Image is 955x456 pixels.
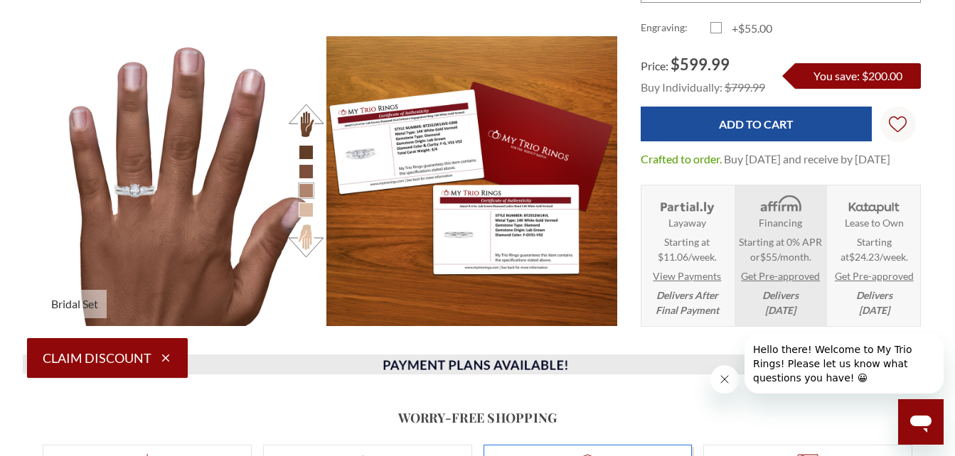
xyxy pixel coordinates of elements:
iframe: Message from company [745,334,944,393]
label: +$55.00 [710,20,781,37]
span: Bridal Set [43,290,107,318]
span: Starting at . [833,234,916,264]
img: Layaway [658,194,716,215]
a: Get Pre-approved [741,268,820,283]
span: [DATE] [859,304,890,316]
strong: Financing [759,215,802,230]
strong: Lease to Own [845,215,904,230]
iframe: Button to launch messaging window [898,399,944,445]
span: You save: $200.00 [813,69,902,82]
svg: Wish Lists [889,71,907,178]
a: Get Pre-approved [835,268,914,283]
span: Price: [641,59,668,72]
span: $55 [760,251,777,263]
em: Delivers After Final Payment [656,288,719,317]
span: [DATE] [765,304,796,316]
a: Wish Lists [880,107,916,142]
span: Buy Individually: [641,80,722,94]
h3: Worry-Free Shopping [34,408,921,428]
label: Engraving: [641,20,711,37]
img: Photo of Amari 3/4 ct tw. Lab Grown Diamond Oval Solitaire Bridal Set 14K White [BR2552W-C000] [H... [35,36,325,326]
li: Affirm [735,185,826,326]
dt: Crafted to order. [641,151,722,168]
span: $24.23/week [849,251,906,263]
a: View Payments [653,268,721,283]
li: Layaway [641,185,733,326]
span: Starting at $11.06/week. [658,234,717,264]
span: $599.99 [671,55,730,74]
img: Katapult [845,194,903,215]
span: Starting at 0% APR or /month. [739,234,822,264]
input: Add to Cart [641,107,872,141]
strong: Layaway [668,215,706,230]
iframe: Close message [710,365,739,393]
em: Delivers [856,288,892,317]
img: Affirm [752,194,810,215]
img: Amari 3/4 ct tw. Lab Grown Diamond Oval Solitaire Bridal Set 14K White [326,36,617,326]
em: Delivers [762,288,799,317]
button: Claim Discount [27,338,188,378]
li: Katapult [828,185,920,326]
dd: Buy [DATE] and receive by [DATE] [724,151,890,168]
span: $799.99 [725,80,765,94]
